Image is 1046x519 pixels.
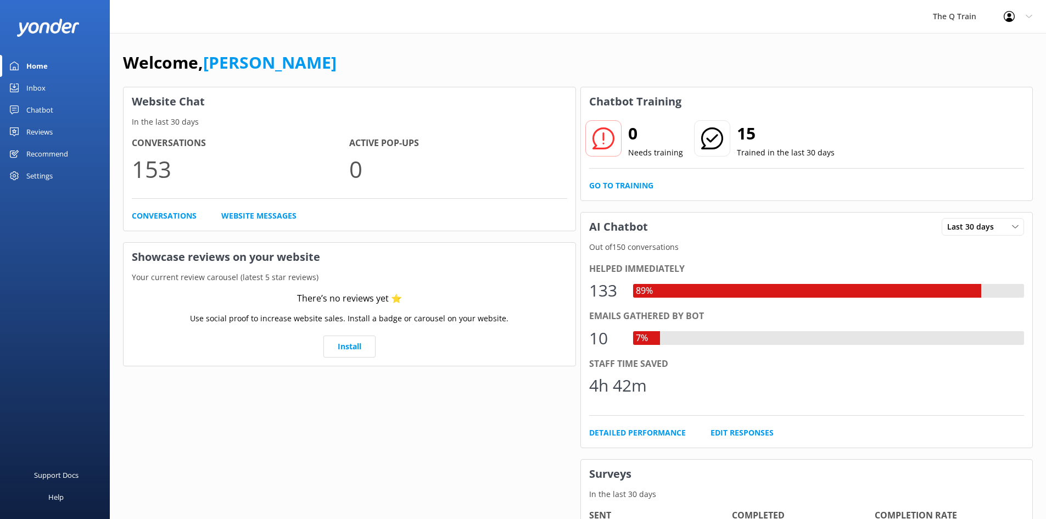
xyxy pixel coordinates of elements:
[349,136,567,150] h4: Active Pop-ups
[581,213,656,241] h3: AI Chatbot
[124,87,575,116] h3: Website Chat
[589,309,1025,323] div: Emails gathered by bot
[221,210,297,222] a: Website Messages
[589,262,1025,276] div: Helped immediately
[947,221,1000,233] span: Last 30 days
[34,464,79,486] div: Support Docs
[132,136,349,150] h4: Conversations
[581,87,690,116] h3: Chatbot Training
[48,486,64,508] div: Help
[581,488,1033,500] p: In the last 30 days
[26,165,53,187] div: Settings
[581,241,1033,253] p: Out of 150 conversations
[628,147,683,159] p: Needs training
[297,292,402,306] div: There’s no reviews yet ⭐
[589,357,1025,371] div: Staff time saved
[203,51,337,74] a: [PERSON_NAME]
[124,271,575,283] p: Your current review carousel (latest 5 star reviews)
[581,460,1033,488] h3: Surveys
[633,331,651,345] div: 7%
[190,312,508,325] p: Use social proof to increase website sales. Install a badge or carousel on your website.
[16,19,80,37] img: yonder-white-logo.png
[26,121,53,143] div: Reviews
[26,143,68,165] div: Recommend
[123,49,337,76] h1: Welcome,
[628,120,683,147] h2: 0
[589,277,622,304] div: 133
[132,210,197,222] a: Conversations
[124,116,575,128] p: In the last 30 days
[589,325,622,351] div: 10
[26,77,46,99] div: Inbox
[737,147,835,159] p: Trained in the last 30 days
[26,55,48,77] div: Home
[124,243,575,271] h3: Showcase reviews on your website
[589,180,653,192] a: Go to Training
[26,99,53,121] div: Chatbot
[349,150,567,187] p: 0
[589,372,647,399] div: 4h 42m
[711,427,774,439] a: Edit Responses
[132,150,349,187] p: 153
[737,120,835,147] h2: 15
[323,336,376,358] a: Install
[589,427,686,439] a: Detailed Performance
[633,284,656,298] div: 89%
